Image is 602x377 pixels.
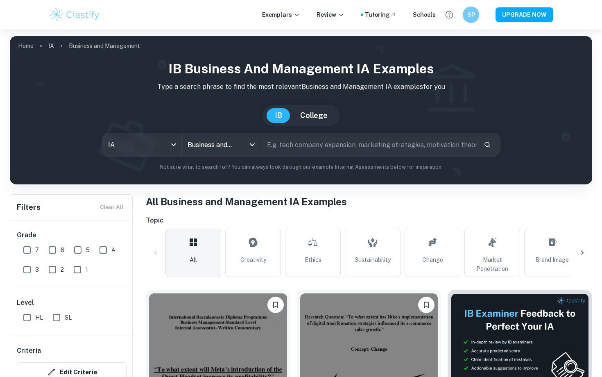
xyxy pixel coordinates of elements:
button: SP [463,7,479,23]
p: Review [317,10,344,19]
span: Sustainability [355,255,391,264]
h1: IB Business and Management IA examples [16,59,586,79]
h6: Filters [17,202,41,213]
img: Clastify logo [49,7,101,23]
span: Market Penetration [468,255,516,273]
p: Business and Management [69,41,140,50]
span: 1 [86,265,88,274]
p: Type a search phrase to find the most relevant Business and Management IA examples for you [16,82,586,92]
span: 4 [111,245,115,254]
span: Creativity [240,255,266,264]
a: Home [18,40,34,52]
div: IA [102,133,181,156]
span: 3 [35,265,39,274]
span: HL [35,313,43,322]
button: College [292,108,336,123]
span: All [190,255,197,264]
a: Schools [413,10,436,19]
input: E.g. tech company expansion, marketing strategies, motivation theories... [261,133,477,156]
a: IA [48,40,54,52]
span: Ethics [305,255,321,264]
p: Exemplars [262,10,300,19]
h6: Level [17,298,127,308]
h6: SP [466,10,476,19]
img: profile cover [10,36,592,184]
span: 2 [61,265,64,274]
p: Not sure what to search for? You can always look through our example Internal Assessments below f... [16,163,586,171]
button: Bookmark [418,297,435,313]
span: Brand Image [535,255,569,264]
span: 7 [35,245,39,254]
h6: Topic [146,216,592,225]
span: 6 [61,245,64,254]
h6: Criteria [17,346,41,356]
span: SL [65,313,72,322]
button: Search [480,138,494,152]
button: UPGRADE NOW [496,7,553,22]
button: Open [247,139,258,150]
span: Change [422,255,443,264]
button: Bookmark [267,297,284,313]
span: 5 [86,245,90,254]
h1: All Business and Management IA Examples [146,194,592,209]
h6: Grade [17,230,127,240]
button: IB [267,108,290,123]
a: Tutoring [365,10,396,19]
button: Help and Feedback [442,8,456,22]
